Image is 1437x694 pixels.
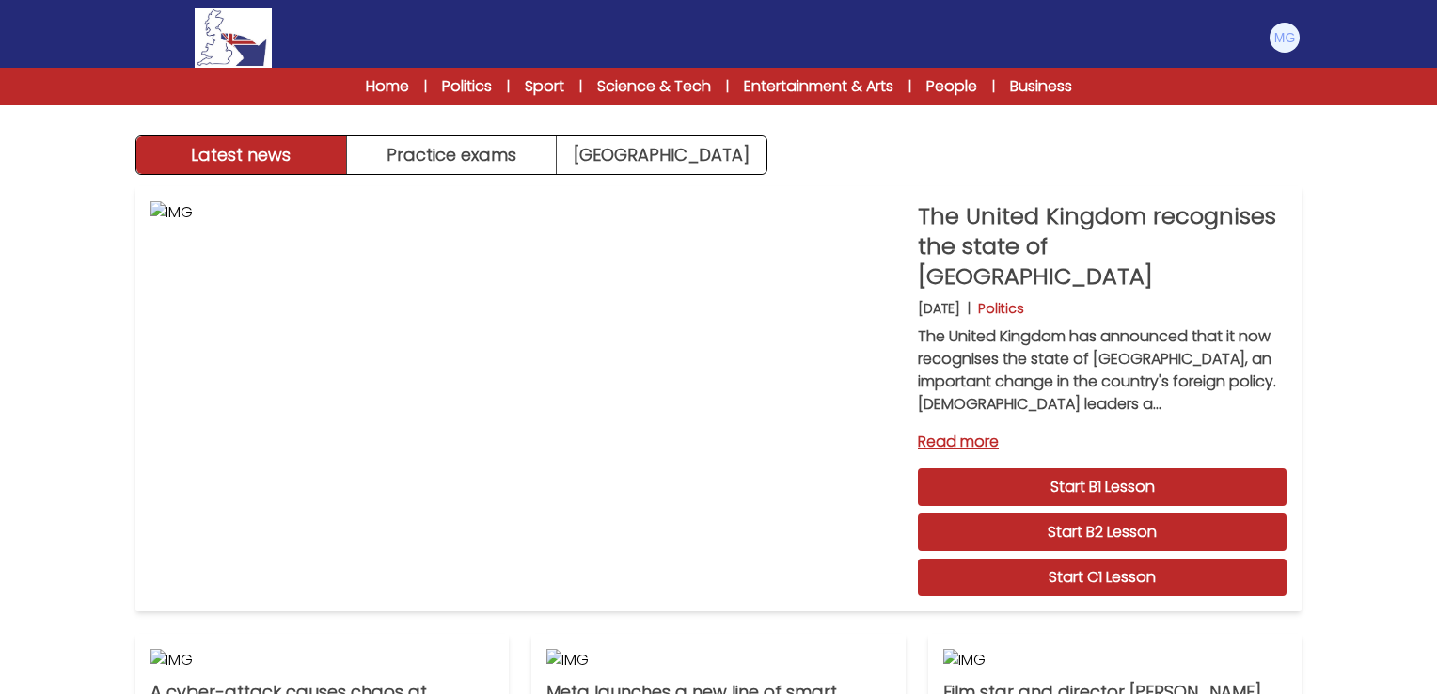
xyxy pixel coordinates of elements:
[918,468,1287,506] a: Start B1 Lesson
[968,299,971,318] b: |
[347,136,558,174] button: Practice exams
[744,75,893,98] a: Entertainment & Arts
[908,77,911,96] span: |
[943,649,1287,671] img: IMG
[918,325,1287,416] p: The United Kingdom has announced that it now recognises the state of [GEOGRAPHIC_DATA], an import...
[597,75,711,98] a: Science & Tech
[1270,23,1300,53] img: Matteo Gragnani
[424,77,427,96] span: |
[546,649,890,671] img: IMG
[926,75,977,98] a: People
[978,299,1024,318] p: Politics
[507,77,510,96] span: |
[150,201,903,596] img: IMG
[557,136,766,174] a: [GEOGRAPHIC_DATA]
[918,299,960,318] p: [DATE]
[726,77,729,96] span: |
[918,559,1287,596] a: Start C1 Lesson
[135,8,331,68] a: Logo
[195,8,272,68] img: Logo
[150,649,494,671] img: IMG
[992,77,995,96] span: |
[918,201,1287,292] p: The United Kingdom recognises the state of [GEOGRAPHIC_DATA]
[1010,75,1072,98] a: Business
[579,77,582,96] span: |
[918,513,1287,551] a: Start B2 Lesson
[136,136,347,174] button: Latest news
[366,75,409,98] a: Home
[442,75,492,98] a: Politics
[918,431,1287,453] a: Read more
[525,75,564,98] a: Sport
